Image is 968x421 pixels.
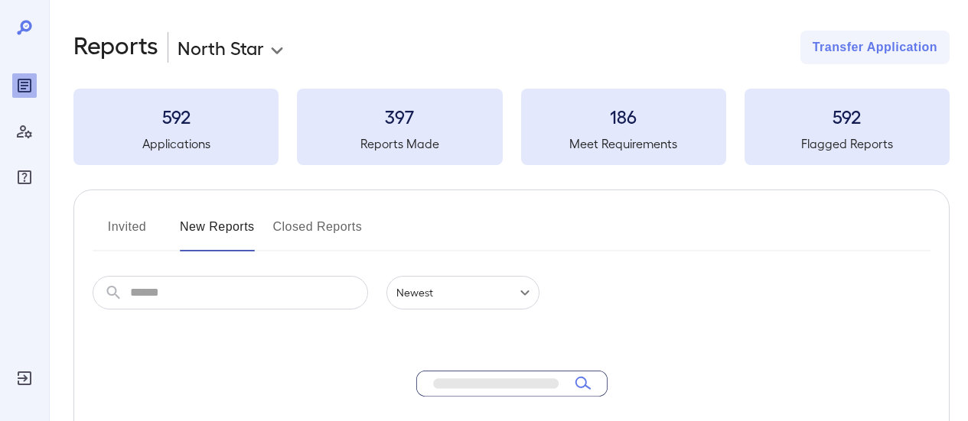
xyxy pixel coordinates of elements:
div: Reports [12,73,37,98]
div: Manage Users [12,119,37,144]
button: New Reports [180,215,255,251]
h3: 186 [521,104,726,128]
h5: Reports Made [297,134,502,153]
p: North Star [178,35,264,60]
button: Transfer Application [800,31,950,64]
button: Invited [93,215,161,251]
summary: 592Applications397Reports Made186Meet Requirements592Flagged Reports [73,89,950,165]
h3: 592 [73,104,279,128]
div: Log Out [12,366,37,390]
h5: Flagged Reports [745,134,950,153]
div: FAQ [12,165,37,189]
h2: Reports [73,31,158,64]
h5: Applications [73,134,279,153]
h5: Meet Requirements [521,134,726,153]
div: Newest [386,276,539,309]
h3: 592 [745,104,950,128]
button: Closed Reports [273,215,363,251]
h3: 397 [297,104,502,128]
